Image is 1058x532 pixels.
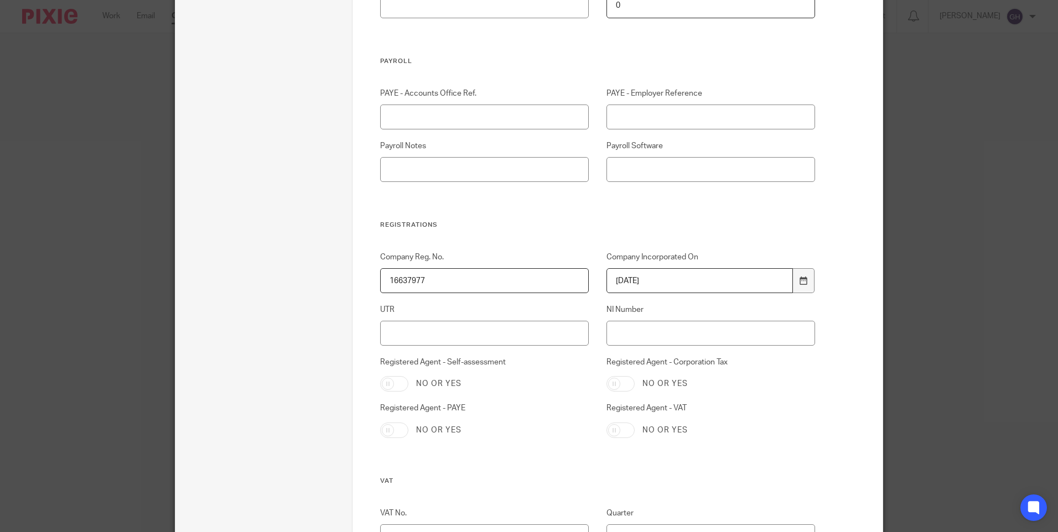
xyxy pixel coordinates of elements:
[380,88,589,99] label: PAYE - Accounts Office Ref.
[380,357,589,368] label: Registered Agent - Self-assessment
[606,304,816,315] label: NI Number
[642,378,688,389] label: No or yes
[606,508,816,519] label: Quarter
[416,425,461,436] label: No or yes
[642,425,688,436] label: No or yes
[606,88,816,99] label: PAYE - Employer Reference
[606,403,816,414] label: Registered Agent - VAT
[606,252,816,263] label: Company Incorporated On
[606,357,816,368] label: Registered Agent - Corporation Tax
[380,403,589,414] label: Registered Agent - PAYE
[380,140,589,152] label: Payroll Notes
[606,140,816,152] label: Payroll Software
[380,221,816,230] h3: Registrations
[380,508,589,519] label: VAT No.
[380,477,816,486] h3: VAT
[380,304,589,315] label: UTR
[416,378,461,389] label: No or yes
[606,268,793,293] input: YYYY-MM-DD
[380,252,589,263] label: Company Reg. No.
[380,57,816,66] h3: Payroll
